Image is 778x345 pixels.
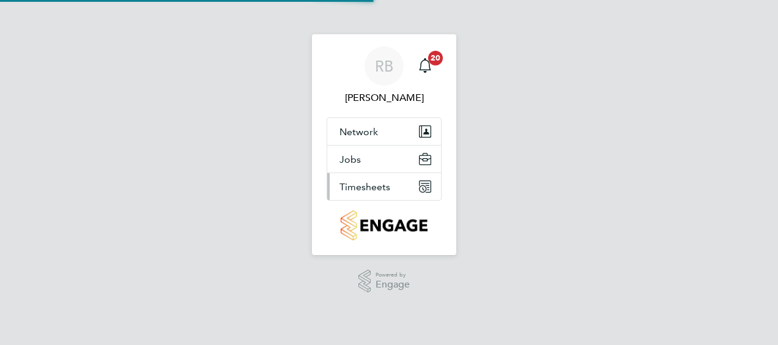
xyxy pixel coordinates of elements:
span: 20 [428,51,443,65]
span: Timesheets [339,181,390,193]
span: Engage [376,280,410,290]
span: Powered by [376,270,410,280]
img: countryside-properties-logo-retina.png [341,210,427,240]
span: Rob Bennett [327,91,442,105]
a: RB[PERSON_NAME] [327,46,442,105]
a: Powered byEngage [358,270,410,293]
button: Network [327,118,441,145]
button: Jobs [327,146,441,172]
span: RB [375,58,393,74]
span: Jobs [339,154,361,165]
a: Go to home page [327,210,442,240]
a: 20 [413,46,437,86]
button: Timesheets [327,173,441,200]
span: Network [339,126,378,138]
nav: Main navigation [312,34,456,255]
